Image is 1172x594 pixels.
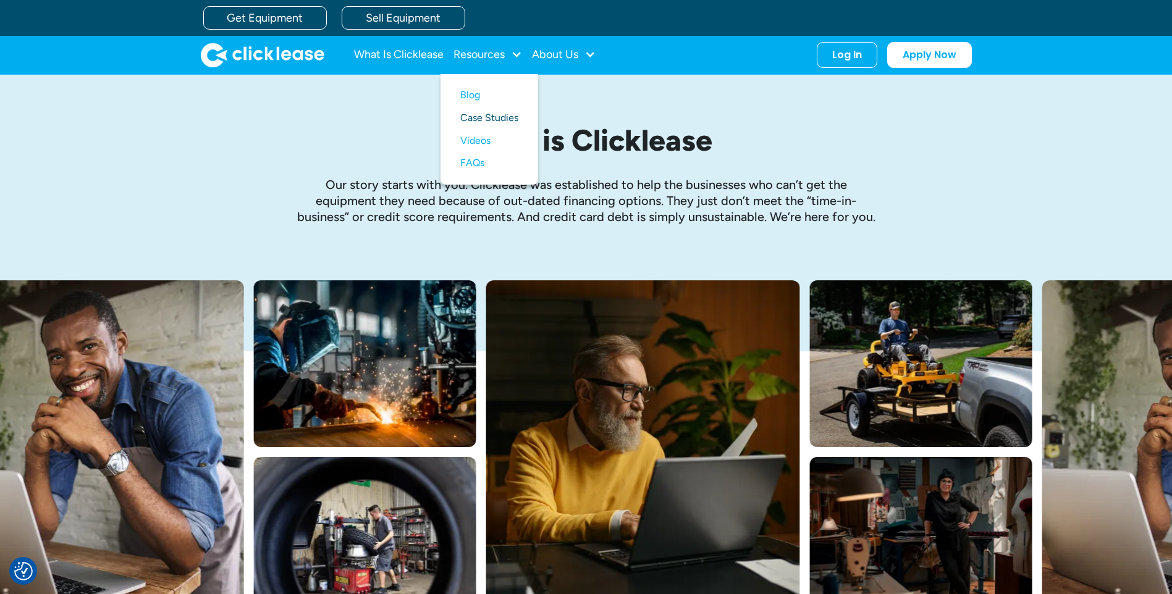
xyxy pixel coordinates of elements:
a: Get Equipment [203,6,327,30]
p: Our story starts with you. Clicklease was established to help the businesses who can’t get the eq... [296,177,877,225]
div: Log In [832,49,862,61]
div: About Us [532,43,596,67]
a: FAQs [460,152,518,175]
h1: What is Clicklease [296,124,877,157]
img: Man with hat and blue shirt driving a yellow lawn mower onto a trailer [810,280,1032,447]
img: Clicklease logo [201,43,324,67]
a: Blog [460,84,518,107]
button: Consent Preferences [14,562,33,580]
div: Resources [453,43,522,67]
a: Sell Equipment [342,6,465,30]
nav: Resources [441,74,538,185]
img: Revisit consent button [14,562,33,580]
a: Apply Now [887,42,972,68]
a: Case Studies [460,107,518,130]
a: home [201,43,324,67]
a: What Is Clicklease [354,43,444,67]
img: A welder in a large mask working on a large pipe [254,280,476,447]
a: Videos [460,130,518,153]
